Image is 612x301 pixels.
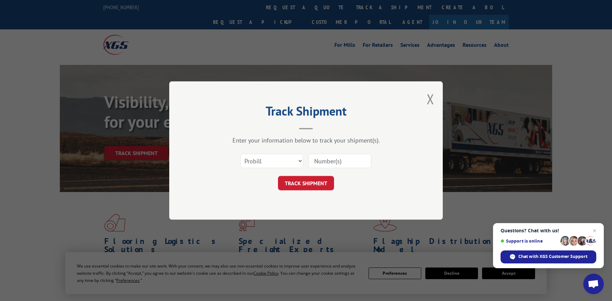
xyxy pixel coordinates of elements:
[278,176,334,190] button: TRACK SHIPMENT
[203,136,409,144] div: Enter your information below to track your shipment(s).
[583,274,604,294] div: Open chat
[501,228,596,233] span: Questions? Chat with us!
[590,227,599,235] span: Close chat
[203,106,409,119] h2: Track Shipment
[308,154,371,168] input: Number(s)
[518,254,587,260] span: Chat with XGS Customer Support
[501,238,558,244] span: Support is online
[501,250,596,263] div: Chat with XGS Customer Support
[427,90,434,108] button: Close modal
